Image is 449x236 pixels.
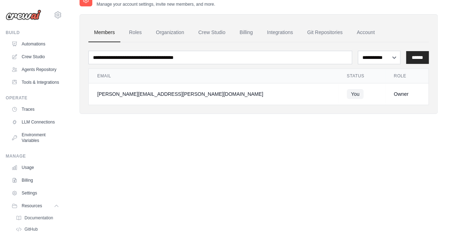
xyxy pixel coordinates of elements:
span: Documentation [24,215,53,221]
a: Billing [9,175,62,186]
div: [PERSON_NAME][EMAIL_ADDRESS][PERSON_NAME][DOMAIN_NAME] [97,90,330,98]
a: Integrations [261,23,299,42]
a: Usage [9,162,62,173]
th: Status [338,69,385,83]
div: Manage [6,153,62,159]
button: Resources [9,200,62,212]
a: Environment Variables [9,129,62,146]
div: Owner [394,90,420,98]
span: GitHub [24,226,38,232]
span: Resources [22,203,42,209]
th: Email [89,69,338,83]
a: Settings [9,187,62,199]
a: Tools & Integrations [9,77,62,88]
div: Build [6,30,62,35]
a: Git Repositories [301,23,348,42]
a: Members [88,23,120,42]
span: You [347,89,364,99]
a: LLM Connections [9,116,62,128]
a: Crew Studio [9,51,62,62]
th: Role [385,69,428,83]
a: Agents Repository [9,64,62,75]
a: Crew Studio [193,23,231,42]
a: Account [351,23,380,42]
a: Billing [234,23,258,42]
a: Automations [9,38,62,50]
a: GitHub [13,224,62,234]
img: Logo [6,10,41,20]
a: Traces [9,104,62,115]
a: Roles [123,23,147,42]
a: Organization [150,23,190,42]
p: Manage your account settings, invite new members, and more. [97,1,215,7]
div: Operate [6,95,62,101]
a: Documentation [13,213,62,223]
